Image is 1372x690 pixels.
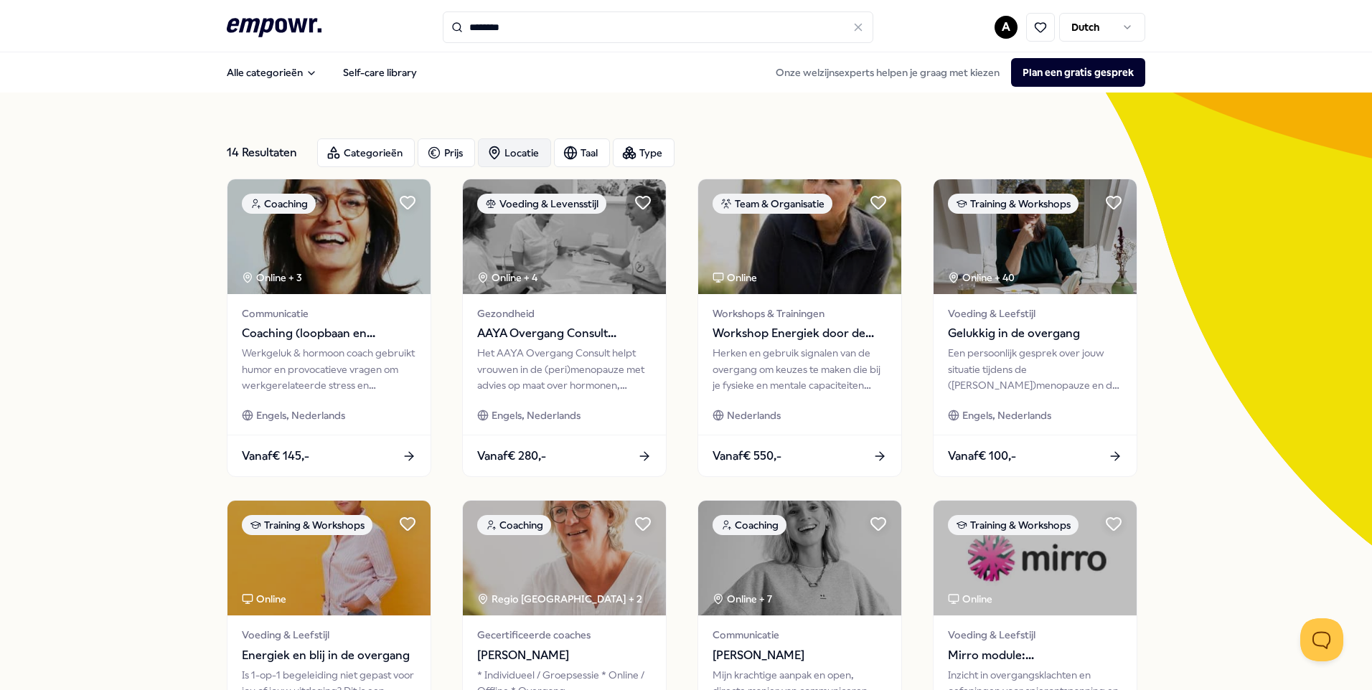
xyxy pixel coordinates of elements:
span: Communicatie [242,306,416,321]
div: Het AAYA Overgang Consult helpt vrouwen in de (peri)menopauze met advies op maat over hormonen, m... [477,345,652,393]
span: Engels, Nederlands [256,407,345,423]
span: Vanaf € 280,- [477,447,546,465]
span: Vanaf € 550,- [713,447,781,465]
div: Online + 4 [477,270,537,285]
button: Locatie [478,138,551,167]
span: Workshops & Trainingen [713,306,887,321]
div: Voeding & Levensstijl [477,194,606,214]
img: package image [934,179,1137,294]
nav: Main [215,58,428,87]
div: Werkgeluk & hormoon coach gebruikt humor en provocatieve vragen om werkgerelateerde stress en spa... [242,345,416,393]
span: Vanaf € 100,- [948,447,1016,465]
div: Herken en gebruik signalen van de overgang om keuzes te maken die bij je fysieke en mentale capac... [713,345,887,393]
a: package imageTraining & WorkshopsOnline + 40Voeding & LeefstijlGelukkig in de overgangEen persoon... [933,179,1137,477]
span: Gezondheid [477,306,652,321]
div: Online + 3 [242,270,302,285]
div: Onze welzijnsexperts helpen je graag met kiezen [764,58,1145,87]
button: Plan een gratis gesprek [1011,58,1145,87]
span: Engels, Nederlands [492,407,581,423]
div: Online [713,270,757,285]
span: Communicatie [713,627,887,643]
span: [PERSON_NAME] [713,646,887,665]
button: Alle categorieën [215,58,329,87]
span: Gecertificeerde coaches [477,627,652,643]
div: Online [948,591,992,607]
button: A [995,16,1018,39]
div: Coaching [242,194,316,214]
span: Energiek en blij in de overgang [242,646,416,665]
button: Type [613,138,675,167]
button: Prijs [418,138,475,167]
img: package image [463,501,666,615]
div: Regio [GEOGRAPHIC_DATA] + 2 [477,591,642,607]
div: Training & Workshops [242,515,372,535]
div: Coaching [713,515,786,535]
div: Online + 40 [948,270,1015,285]
span: Voeding & Leefstijl [948,627,1122,643]
img: package image [698,179,901,294]
a: package imageTeam & OrganisatieOnlineWorkshops & TrainingenWorkshop Energiek door de overgangHerk... [697,179,902,477]
button: Categorieën [317,138,415,167]
img: package image [227,179,431,294]
a: Self-care library [332,58,428,87]
span: Engels, Nederlands [962,407,1051,423]
div: Training & Workshops [948,194,1079,214]
input: Search for products, categories or subcategories [443,11,873,43]
a: package imageCoachingOnline + 3CommunicatieCoaching (loopbaan en werkgeluk)Werkgeluk & hormoon co... [227,179,431,477]
button: Taal [554,138,610,167]
span: Mirro module: Overgangsklachten [948,646,1122,665]
div: Training & Workshops [948,515,1079,535]
span: Workshop Energiek door de overgang [713,324,887,343]
span: Coaching (loopbaan en werkgeluk) [242,324,416,343]
span: AAYA Overgang Consult Gynaecoloog [477,324,652,343]
span: Vanaf € 145,- [242,447,309,465]
div: Coaching [477,515,551,535]
div: Een persoonlijk gesprek over jouw situatie tijdens de ([PERSON_NAME])menopauze en de impact op jo... [948,345,1122,393]
iframe: Help Scout Beacon - Open [1300,618,1343,661]
span: Gelukkig in de overgang [948,324,1122,343]
img: package image [227,501,431,615]
img: package image [698,501,901,615]
span: Voeding & Leefstijl [948,306,1122,321]
span: [PERSON_NAME] [477,646,652,665]
div: Team & Organisatie [713,194,832,214]
div: 14 Resultaten [227,138,306,167]
a: package imageVoeding & LevensstijlOnline + 4GezondheidAAYA Overgang Consult GynaecoloogHet AAYA O... [462,179,667,477]
div: Online + 7 [713,591,772,607]
img: package image [463,179,666,294]
div: Online [242,591,286,607]
span: Voeding & Leefstijl [242,627,416,643]
span: Nederlands [727,407,781,423]
img: package image [934,501,1137,615]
